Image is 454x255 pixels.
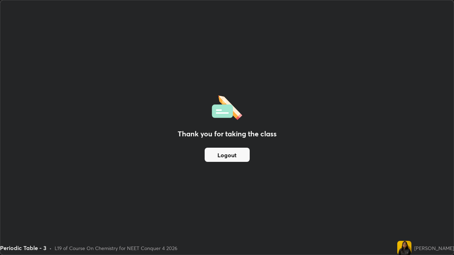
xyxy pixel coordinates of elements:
[49,244,52,252] div: •
[205,148,250,162] button: Logout
[55,244,177,252] div: L19 of Course On Chemistry for NEET Conquer 4 2026
[178,129,277,139] h2: Thank you for taking the class
[212,93,242,120] img: offlineFeedback.1438e8b3.svg
[414,244,454,252] div: [PERSON_NAME]
[397,241,411,255] img: 5601c98580164add983b3da7b044abd6.jpg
